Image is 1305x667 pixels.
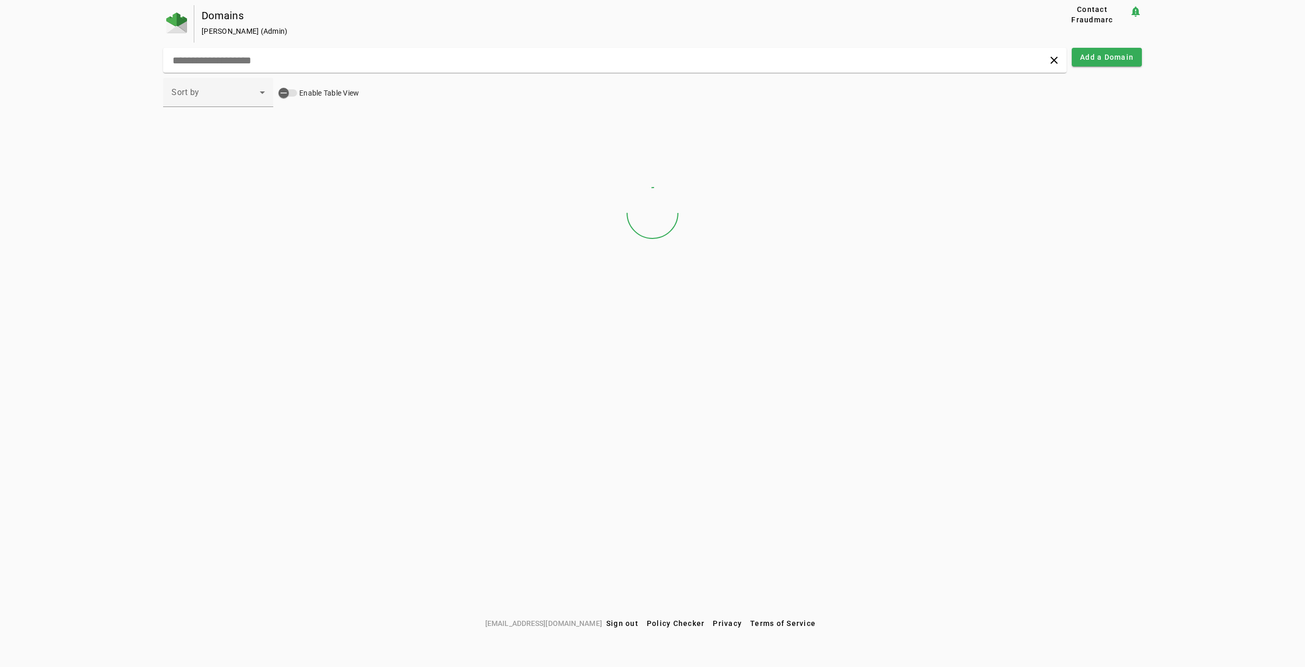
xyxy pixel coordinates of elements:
app-page-header: Domains [163,5,1142,43]
button: Policy Checker [643,614,709,633]
span: Privacy [713,619,742,628]
button: Sign out [602,614,643,633]
div: Domains [202,10,1022,21]
span: Terms of Service [750,619,816,628]
span: [EMAIL_ADDRESS][DOMAIN_NAME] [485,618,602,629]
span: Sign out [606,619,638,628]
label: Enable Table View [297,88,359,98]
button: Contact Fraudmarc [1055,5,1129,24]
button: Add a Domain [1072,48,1142,66]
span: Add a Domain [1080,52,1134,62]
div: [PERSON_NAME] (Admin) [202,26,1022,36]
button: Privacy [709,614,746,633]
button: Terms of Service [746,614,820,633]
span: Policy Checker [647,619,705,628]
span: Sort by [171,87,199,97]
span: Contact Fraudmarc [1059,4,1125,25]
img: Fraudmarc Logo [166,12,187,33]
mat-icon: notification_important [1129,5,1142,18]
